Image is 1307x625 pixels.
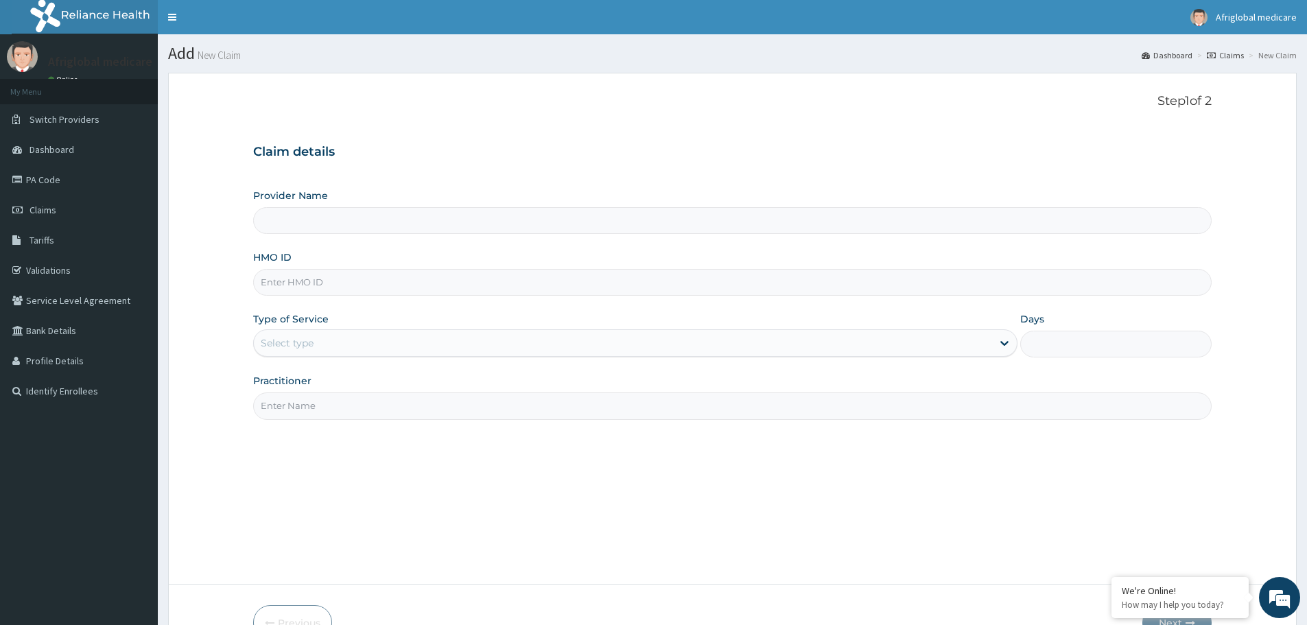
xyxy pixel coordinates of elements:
a: Online [48,75,81,84]
h3: Claim details [253,145,1212,160]
p: How may I help you today? [1122,599,1238,611]
span: Claims [30,204,56,216]
li: New Claim [1245,49,1297,61]
p: Step 1 of 2 [253,94,1212,109]
div: We're Online! [1122,585,1238,597]
span: Dashboard [30,143,74,156]
a: Claims [1207,49,1244,61]
img: User Image [1190,9,1208,26]
span: Tariffs [30,234,54,246]
label: Type of Service [253,312,329,326]
input: Enter HMO ID [253,269,1212,296]
label: Provider Name [253,189,328,202]
div: Select type [261,336,314,350]
a: Dashboard [1142,49,1192,61]
img: User Image [7,41,38,72]
small: New Claim [195,50,241,60]
label: HMO ID [253,250,292,264]
p: Afriglobal medicare [48,56,152,68]
span: Afriglobal medicare [1216,11,1297,23]
label: Practitioner [253,374,311,388]
h1: Add [168,45,1297,62]
label: Days [1020,312,1044,326]
span: Switch Providers [30,113,99,126]
input: Enter Name [253,392,1212,419]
